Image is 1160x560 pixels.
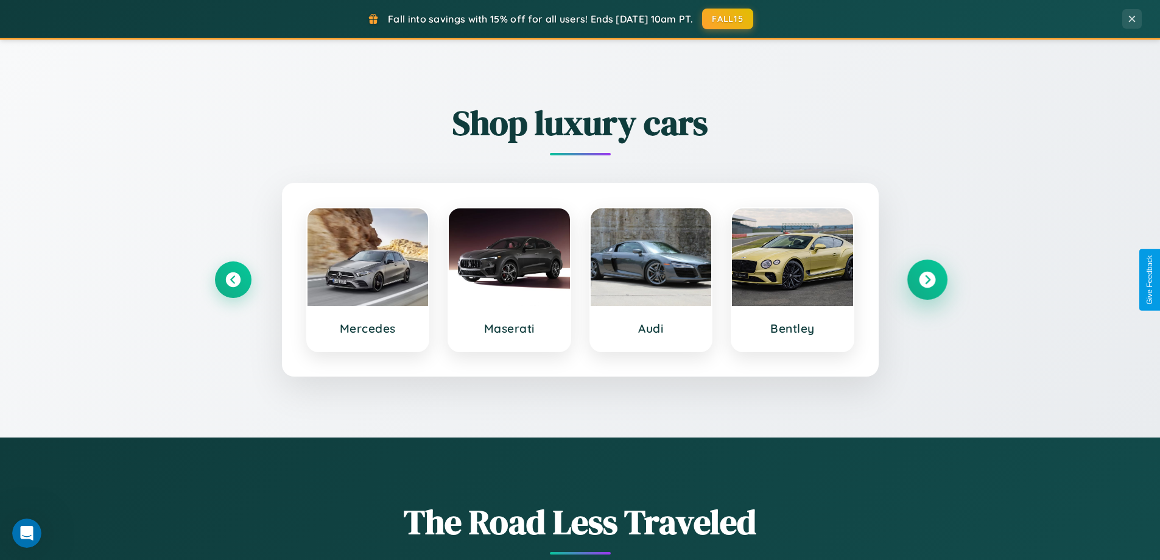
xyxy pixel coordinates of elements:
button: FALL15 [702,9,753,29]
h1: The Road Less Traveled [215,498,946,545]
h3: Mercedes [320,321,417,336]
h3: Maserati [461,321,558,336]
span: Fall into savings with 15% off for all users! Ends [DATE] 10am PT. [388,13,693,25]
h3: Audi [603,321,700,336]
iframe: Intercom live chat [12,519,41,548]
h3: Bentley [744,321,841,336]
div: Give Feedback [1145,255,1154,305]
h2: Shop luxury cars [215,99,946,146]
